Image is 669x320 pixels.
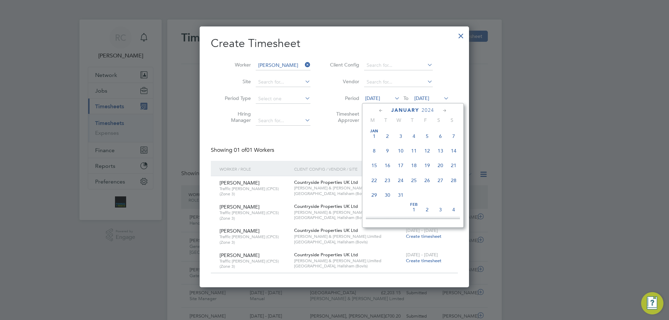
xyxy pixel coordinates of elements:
span: 30 [381,188,394,202]
span: 25 [407,174,421,187]
span: F [419,117,432,123]
span: 3 [394,130,407,143]
span: 2 [381,130,394,143]
span: Countryside Properties UK Ltd [294,203,358,209]
span: Create timesheet [406,258,441,264]
input: Select one [256,94,310,104]
input: Search for... [364,77,433,87]
span: 21 [447,159,460,172]
span: [DATE] [414,95,429,101]
span: [PERSON_NAME] [220,252,260,258]
span: 6 [434,130,447,143]
div: Worker / Role [218,161,292,177]
span: 11 [407,144,421,157]
span: 20 [434,159,447,172]
span: [GEOGRAPHIC_DATA], Hailsham (Bovis) [294,191,402,196]
span: 22 [368,174,381,187]
span: Countryside Properties UK Ltd [294,252,358,258]
span: 1 [368,130,381,143]
label: Timesheet Approver [328,111,359,123]
span: [DATE] - [DATE] [406,252,438,258]
span: 3 [434,203,447,216]
label: Client Config [328,62,359,68]
span: [PERSON_NAME] [220,180,260,186]
span: [PERSON_NAME] & [PERSON_NAME] Limited [294,258,402,264]
span: 7 [447,130,460,143]
span: 31 [394,188,407,202]
button: Engage Resource Center [641,292,663,314]
input: Search for... [256,77,310,87]
span: Jan [368,130,381,133]
span: M [366,117,379,123]
span: 16 [381,159,394,172]
input: Search for... [256,61,310,70]
span: [PERSON_NAME] & [PERSON_NAME] Limited [294,234,402,239]
label: Worker [220,62,251,68]
span: Traffic [PERSON_NAME] (CPCS) (Zone 3) [220,210,289,221]
span: Feb [407,203,421,206]
div: Client Config / Vendor / Site [292,161,404,177]
span: 4 [447,203,460,216]
span: 5 [421,130,434,143]
label: Period Type [220,95,251,101]
label: Period [328,95,359,101]
span: Countryside Properties UK Ltd [294,179,358,185]
span: [DATE] [365,95,380,101]
span: 28 [447,174,460,187]
span: [GEOGRAPHIC_DATA], Hailsham (Bovis) [294,239,402,245]
span: 26 [421,174,434,187]
span: Create timesheet [406,233,441,239]
span: 1 [407,203,421,216]
span: W [392,117,406,123]
span: 27 [434,174,447,187]
input: Search for... [364,61,433,70]
span: 29 [368,188,381,202]
span: 9 [381,144,394,157]
span: S [432,117,445,123]
label: Hiring Manager [220,111,251,123]
span: 4 [407,130,421,143]
span: 8 [368,144,381,157]
span: 2 [421,203,434,216]
span: Traffic [PERSON_NAME] (CPCS) (Zone 3) [220,186,289,197]
span: 24 [394,174,407,187]
span: [PERSON_NAME] & [PERSON_NAME] Limited [294,185,402,191]
span: 10 [394,144,407,157]
span: 23 [381,174,394,187]
span: 13 [434,144,447,157]
span: [GEOGRAPHIC_DATA], Hailsham (Bovis) [294,215,402,220]
span: Traffic [PERSON_NAME] (CPCS) (Zone 3) [220,258,289,269]
span: 12 [421,144,434,157]
h2: Create Timesheet [211,36,458,51]
span: 01 Workers [234,147,274,154]
span: T [406,117,419,123]
label: Vendor [328,78,359,85]
span: [PERSON_NAME] & [PERSON_NAME] Limited [294,210,402,215]
span: 14 [447,144,460,157]
div: Showing [211,147,276,154]
span: [PERSON_NAME] [220,228,260,234]
span: S [445,117,459,123]
label: Site [220,78,251,85]
span: 17 [394,159,407,172]
span: [PERSON_NAME] [220,204,260,210]
span: [GEOGRAPHIC_DATA], Hailsham (Bovis) [294,263,402,269]
span: 01 of [234,147,246,154]
input: Search for... [256,116,310,126]
span: T [379,117,392,123]
span: To [401,94,410,103]
span: Countryside Properties UK Ltd [294,227,358,233]
span: 18 [407,159,421,172]
span: 15 [368,159,381,172]
span: [DATE] - [DATE] [406,227,438,233]
span: 19 [421,159,434,172]
span: January [391,107,419,113]
span: 2024 [422,107,434,113]
span: Traffic [PERSON_NAME] (CPCS) (Zone 3) [220,234,289,245]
